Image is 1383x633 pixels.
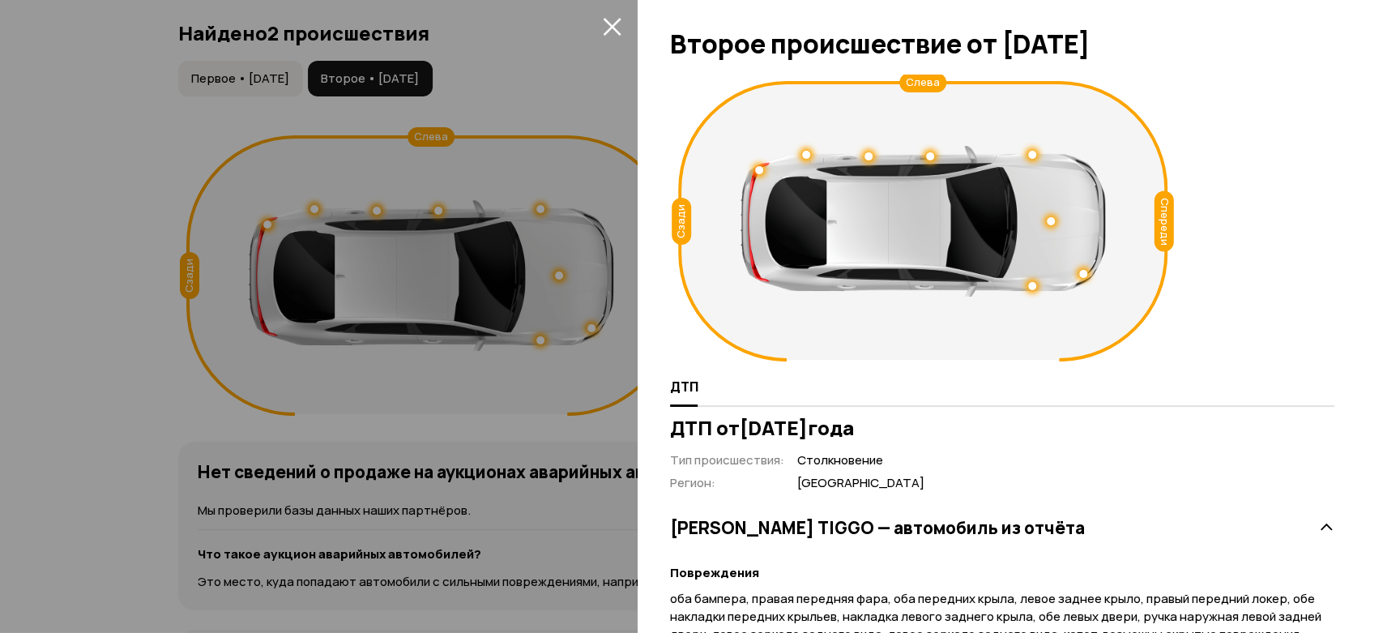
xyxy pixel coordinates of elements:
[670,451,784,468] span: Тип происшествия :
[670,517,1085,538] h3: [PERSON_NAME] TIGGO — автомобиль из отчёта
[670,564,759,581] strong: Повреждения
[670,474,715,491] span: Регион :
[797,475,924,492] span: [GEOGRAPHIC_DATA]
[599,13,625,39] button: закрыть
[670,379,698,395] span: ДТП
[1155,191,1174,252] div: Спереди
[672,198,691,245] div: Сзади
[670,417,1334,439] h3: ДТП от [DATE] года
[899,73,946,92] div: Слева
[797,452,924,469] span: Столкновение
